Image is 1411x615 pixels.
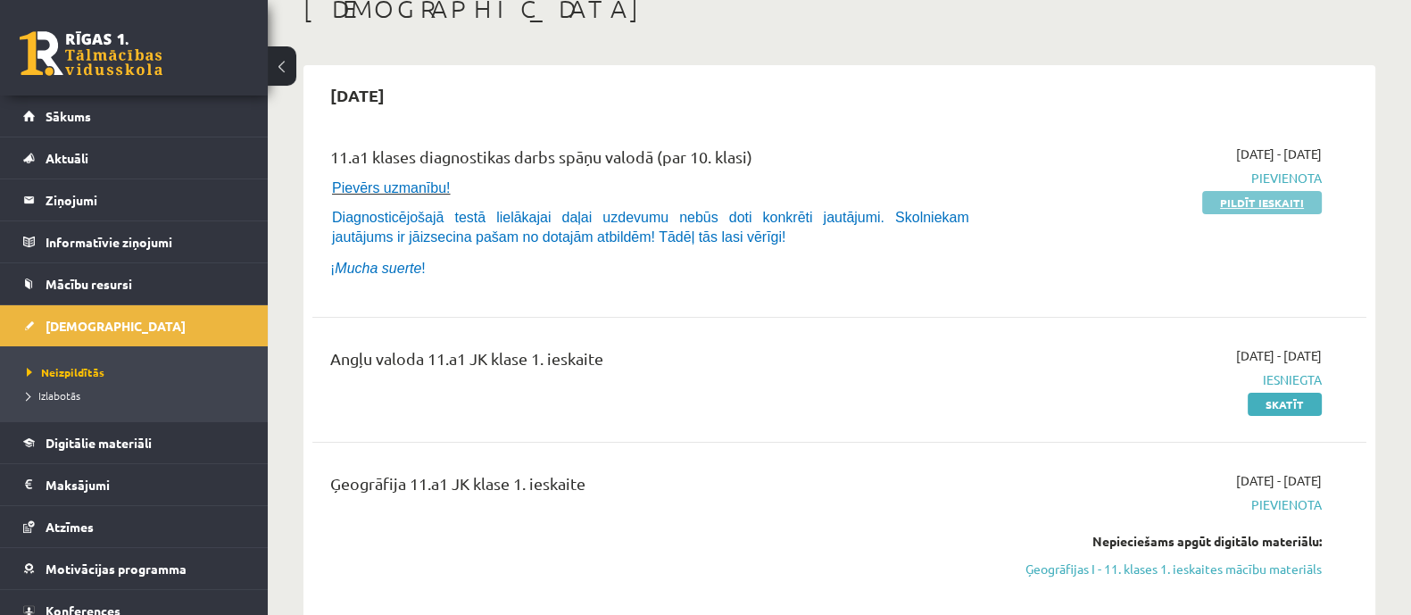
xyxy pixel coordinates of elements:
[23,464,245,505] a: Maksājumi
[330,261,426,276] span: ¡ !
[1236,346,1322,365] span: [DATE] - [DATE]
[46,221,245,262] legend: Informatīvie ziņojumi
[20,31,162,76] a: Rīgas 1. Tālmācības vidusskola
[330,471,983,504] div: Ģeogrāfija 11.a1 JK klase 1. ieskaite
[46,435,152,451] span: Digitālie materiāli
[46,179,245,220] legend: Ziņojumi
[23,548,245,589] a: Motivācijas programma
[23,422,245,463] a: Digitālie materiāli
[23,179,245,220] a: Ziņojumi
[330,145,983,178] div: 11.a1 klases diagnostikas darbs spāņu valodā (par 10. klasi)
[46,464,245,505] legend: Maksājumi
[332,210,969,245] span: Diagnosticējošajā testā lielākajai daļai uzdevumu nebūs doti konkrēti jautājumi. Skolniekam jautā...
[23,263,245,304] a: Mācību resursi
[46,318,186,334] span: [DEMOGRAPHIC_DATA]
[332,180,451,195] span: Pievērs uzmanību!
[330,346,983,379] div: Angļu valoda 11.a1 JK klase 1. ieskaite
[23,137,245,179] a: Aktuāli
[27,364,250,380] a: Neizpildītās
[1009,495,1322,514] span: Pievienota
[27,388,80,403] span: Izlabotās
[1236,471,1322,490] span: [DATE] - [DATE]
[46,150,88,166] span: Aktuāli
[27,387,250,403] a: Izlabotās
[335,261,421,276] i: Mucha suerte
[46,561,187,577] span: Motivācijas programma
[23,96,245,137] a: Sākums
[23,305,245,346] a: [DEMOGRAPHIC_DATA]
[27,365,104,379] span: Neizpildītās
[1009,169,1322,187] span: Pievienota
[23,506,245,547] a: Atzīmes
[312,74,403,116] h2: [DATE]
[46,108,91,124] span: Sākums
[1248,393,1322,416] a: Skatīt
[1009,370,1322,389] span: Iesniegta
[1009,532,1322,551] div: Nepieciešams apgūt digitālo materiālu:
[1236,145,1322,163] span: [DATE] - [DATE]
[1202,191,1322,214] a: Pildīt ieskaiti
[46,276,132,292] span: Mācību resursi
[1009,560,1322,578] a: Ģeogrāfijas I - 11. klases 1. ieskaites mācību materiāls
[46,519,94,535] span: Atzīmes
[23,221,245,262] a: Informatīvie ziņojumi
